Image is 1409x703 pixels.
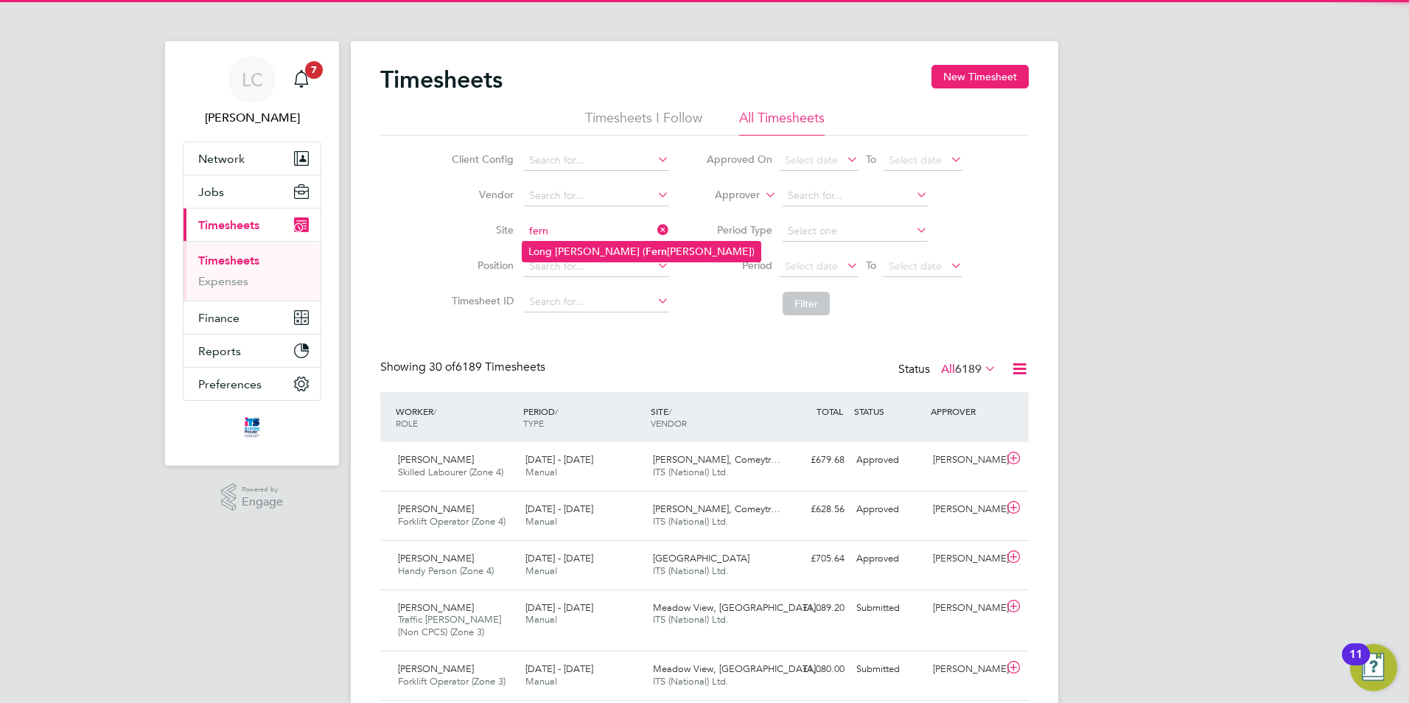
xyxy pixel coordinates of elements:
span: Engage [242,496,283,508]
div: Approved [850,448,927,472]
button: Jobs [183,175,321,208]
div: WORKER [392,398,520,436]
button: Timesheets [183,209,321,241]
span: Select date [785,259,838,273]
label: Client Config [447,153,514,166]
a: LC[PERSON_NAME] [183,56,321,127]
div: £1,080.00 [774,657,850,682]
div: [PERSON_NAME] [927,497,1004,522]
input: Search for... [524,150,669,171]
span: 30 of [429,360,455,374]
span: Finance [198,311,240,325]
button: New Timesheet [931,65,1029,88]
h2: Timesheets [380,65,503,94]
label: Timesheet ID [447,294,514,307]
span: [GEOGRAPHIC_DATA] [653,552,749,564]
div: PERIOD [520,398,647,436]
span: Forklift Operator (Zone 3) [398,675,506,688]
span: Forklift Operator (Zone 4) [398,515,506,528]
span: / [668,405,671,417]
div: Submitted [850,657,927,682]
span: Network [198,152,245,166]
span: [PERSON_NAME] [398,601,474,614]
div: Timesheets [183,241,321,301]
div: SITE [647,398,775,436]
a: 7 [287,56,316,103]
span: Manual [525,466,557,478]
label: Vendor [447,188,514,201]
span: 6189 [955,362,982,377]
img: itsconstruction-logo-retina.png [242,416,262,439]
span: ITS (National) Ltd. [653,564,729,577]
label: Approved On [706,153,772,166]
button: Reports [183,335,321,367]
div: STATUS [850,398,927,424]
li: All Timesheets [739,109,825,136]
span: Reports [198,344,241,358]
div: Showing [380,360,548,375]
span: [PERSON_NAME] [398,453,474,466]
div: APPROVER [927,398,1004,424]
label: Position [447,259,514,272]
span: [DATE] - [DATE] [525,662,593,675]
span: Manual [525,564,557,577]
button: Finance [183,301,321,334]
span: Manual [525,613,557,626]
span: / [433,405,436,417]
label: Approver [693,188,760,203]
label: Period [706,259,772,272]
span: ITS (National) Ltd. [653,515,729,528]
label: Site [447,223,514,237]
nav: Main navigation [165,41,339,466]
span: Select date [785,153,838,167]
span: TOTAL [817,405,843,417]
div: Approved [850,547,927,571]
span: ITS (National) Ltd. [653,466,729,478]
div: £1,089.20 [774,596,850,620]
b: Fern [646,245,667,258]
button: Filter [783,292,830,315]
span: Manual [525,675,557,688]
input: Search for... [783,186,928,206]
span: VENDOR [651,417,687,429]
span: Preferences [198,377,262,391]
span: ITS (National) Ltd. [653,675,729,688]
span: 6189 Timesheets [429,360,545,374]
span: Timesheets [198,218,259,232]
span: Powered by [242,483,283,496]
input: Search for... [524,292,669,312]
span: Manual [525,515,557,528]
input: Search for... [524,221,669,242]
a: Expenses [198,274,248,288]
li: Long [PERSON_NAME] ( [PERSON_NAME]) [522,242,761,262]
input: Select one [783,221,928,242]
a: Timesheets [198,253,259,267]
span: [PERSON_NAME], Comeytr… [653,503,780,515]
input: Search for... [524,256,669,277]
a: Go to home page [183,416,321,439]
span: Select date [889,259,942,273]
input: Search for... [524,186,669,206]
button: Open Resource Center, 11 new notifications [1350,644,1397,691]
span: ITS (National) Ltd. [653,613,729,626]
span: LC [242,70,263,89]
span: Louis Crawford [183,109,321,127]
span: Meadow View, [GEOGRAPHIC_DATA]… [653,601,825,614]
span: / [555,405,558,417]
label: All [941,362,996,377]
span: [PERSON_NAME] [398,503,474,515]
div: Submitted [850,596,927,620]
span: [PERSON_NAME], Comeytr… [653,453,780,466]
span: [PERSON_NAME] [398,662,474,675]
li: Timesheets I Follow [585,109,702,136]
div: Status [898,360,999,380]
span: ROLE [396,417,418,429]
label: Period Type [706,223,772,237]
div: £679.68 [774,448,850,472]
div: 11 [1349,654,1363,674]
div: [PERSON_NAME] [927,657,1004,682]
span: TYPE [523,417,544,429]
span: To [861,150,881,169]
div: Approved [850,497,927,522]
span: To [861,256,881,275]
